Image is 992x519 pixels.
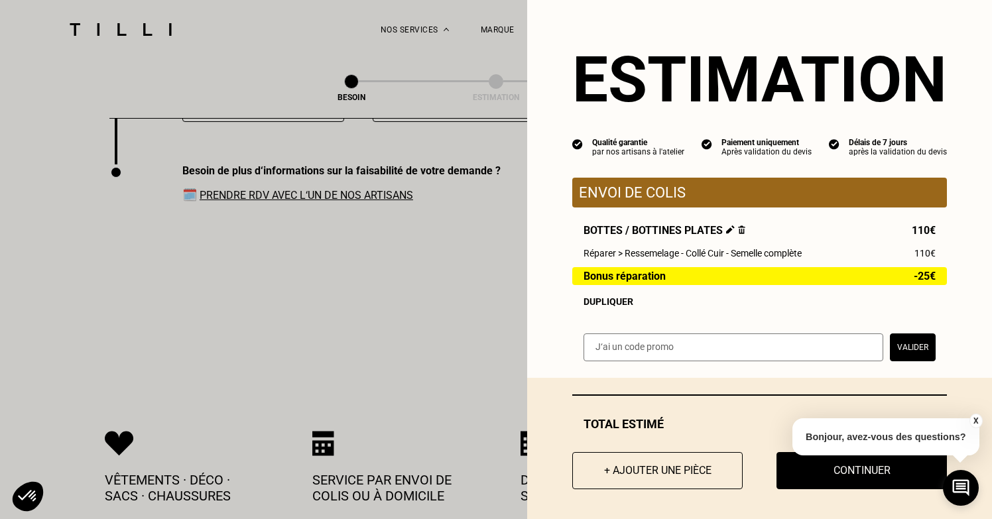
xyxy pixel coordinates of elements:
img: icon list info [702,138,712,150]
span: Réparer > Ressemelage - Collé Cuir - Semelle complète [584,248,802,259]
div: Qualité garantie [592,138,684,147]
span: 110€ [912,224,936,237]
span: -25€ [914,270,936,282]
div: Dupliquer [584,296,936,307]
p: Bonjour, avez-vous des questions? [792,418,979,455]
div: Paiement uniquement [721,138,812,147]
span: Bonus réparation [584,270,666,282]
span: 110€ [914,248,936,259]
div: Total estimé [572,417,947,431]
img: icon list info [829,138,839,150]
div: Après validation du devis [721,147,812,156]
span: Bottes / Bottines plates [584,224,745,237]
div: par nos artisans à l'atelier [592,147,684,156]
button: + Ajouter une pièce [572,452,743,489]
img: Supprimer [738,225,745,234]
img: Éditer [726,225,735,234]
div: Délais de 7 jours [849,138,947,147]
img: icon list info [572,138,583,150]
button: Continuer [776,452,947,489]
p: Envoi de colis [579,184,940,201]
button: Valider [890,333,936,361]
input: J‘ai un code promo [584,333,883,361]
button: X [969,414,982,428]
div: après la validation du devis [849,147,947,156]
section: Estimation [572,42,947,117]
